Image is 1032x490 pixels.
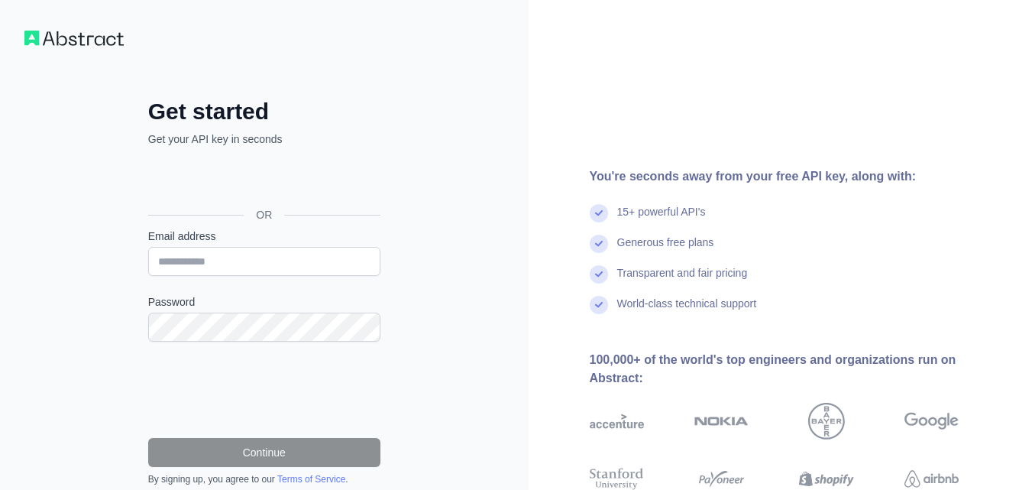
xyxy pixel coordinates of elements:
img: accenture [590,403,644,440]
div: You're seconds away from your free API key, along with: [590,167,1008,186]
div: By signing up, you agree to our . [148,473,380,485]
div: Transparent and fair pricing [617,265,748,296]
img: google [904,403,959,440]
iframe: Sign in with Google Button [141,164,385,197]
div: 100,000+ of the world's top engineers and organizations run on Abstract: [590,351,1008,388]
p: Get your API key in seconds [148,131,380,147]
img: check mark [590,235,608,253]
div: World-class technical support [617,296,757,326]
label: Password [148,294,380,310]
img: Workflow [24,31,124,46]
img: nokia [694,403,749,440]
img: check mark [590,296,608,314]
iframe: reCAPTCHA [148,360,380,420]
h2: Get started [148,98,380,125]
span: OR [244,207,284,222]
div: 15+ powerful API's [617,204,706,235]
img: check mark [590,204,608,222]
button: Continue [148,438,380,467]
img: bayer [808,403,845,440]
img: check mark [590,265,608,284]
div: Generous free plans [617,235,714,265]
label: Email address [148,229,380,244]
a: Terms of Service [277,474,345,485]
